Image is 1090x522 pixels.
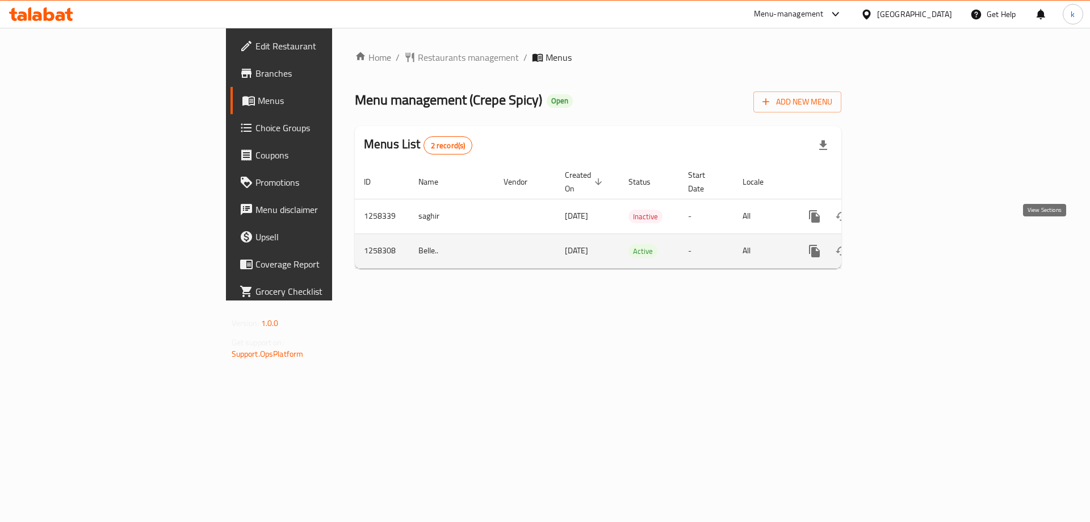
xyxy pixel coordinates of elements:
span: Menus [546,51,572,64]
button: more [801,203,828,230]
td: All [733,233,792,268]
span: Status [628,175,665,189]
a: Menus [230,87,408,114]
span: 2 record(s) [424,140,472,151]
h2: Menus List [364,136,472,154]
a: Coupons [230,141,408,169]
a: Support.OpsPlatform [232,346,304,361]
td: saghir [409,199,494,233]
span: Inactive [628,210,663,223]
td: - [679,233,733,268]
span: Get support on: [232,335,284,350]
div: Total records count [424,136,473,154]
span: Menu management ( Crepe Spicy ) [355,87,542,112]
span: Add New Menu [762,95,832,109]
span: Coverage Report [255,257,399,271]
a: Choice Groups [230,114,408,141]
table: enhanced table [355,165,919,269]
span: 1.0.0 [261,316,279,331]
span: Start Date [688,168,720,195]
td: - [679,199,733,233]
button: Change Status [828,203,856,230]
a: Promotions [230,169,408,196]
button: more [801,237,828,265]
li: / [523,51,527,64]
a: Coverage Report [230,250,408,278]
span: Upsell [255,230,399,244]
th: Actions [792,165,919,199]
a: Branches [230,60,408,87]
div: Menu-management [754,7,824,21]
a: Upsell [230,223,408,250]
span: Promotions [255,176,399,189]
button: Change Status [828,237,856,265]
button: Add New Menu [753,91,841,112]
nav: breadcrumb [355,51,841,64]
div: [GEOGRAPHIC_DATA] [877,8,952,20]
span: Menus [258,94,399,107]
a: Grocery Checklist [230,278,408,305]
a: Restaurants management [404,51,519,64]
span: Created On [565,168,606,195]
a: Edit Restaurant [230,32,408,60]
span: Edit Restaurant [255,39,399,53]
span: Grocery Checklist [255,285,399,298]
span: Version: [232,316,259,331]
span: Vendor [504,175,542,189]
span: Branches [255,66,399,80]
span: Locale [743,175,778,189]
span: Open [547,96,573,106]
span: ID [364,175,385,189]
span: Menu disclaimer [255,203,399,216]
span: Name [418,175,453,189]
div: Active [628,244,657,258]
span: Active [628,245,657,258]
td: All [733,199,792,233]
span: Coupons [255,148,399,162]
a: Menu disclaimer [230,196,408,223]
td: Belle.. [409,233,494,268]
span: [DATE] [565,208,588,223]
span: Choice Groups [255,121,399,135]
span: k [1071,8,1075,20]
span: [DATE] [565,243,588,258]
div: Open [547,94,573,108]
span: Restaurants management [418,51,519,64]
